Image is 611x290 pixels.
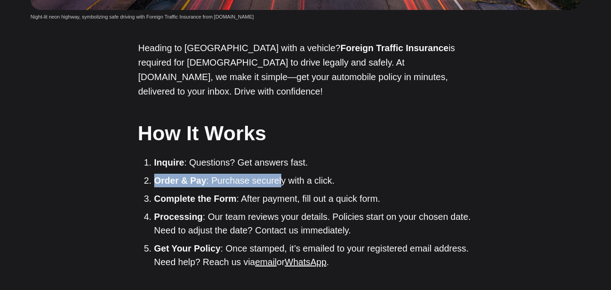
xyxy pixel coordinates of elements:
[154,212,203,222] strong: Processing
[154,243,221,253] strong: Get Your Policy
[255,257,277,267] a: email
[138,122,266,145] strong: How It Works
[285,257,327,267] a: WhatsApp
[154,156,473,169] li: : Questions? Get answers fast.
[154,242,473,269] li: : Once stamped, it’s emailed to your registered email address. Need help? Reach us via or .
[138,41,473,99] p: Heading to [GEOGRAPHIC_DATA] with a vehicle? is required for [DEMOGRAPHIC_DATA] to drive legally ...
[154,210,473,237] li: : Our team reviews your details. Policies start on your chosen date. Need to adjust the date? Con...
[154,174,473,187] li: : Purchase securely with a click.
[341,43,449,53] strong: Foreign Traffic Insurance
[154,176,207,185] strong: Order & Pay
[154,157,185,167] strong: Inquire
[31,14,254,19] span: Night-lit neon highway, symbolizing safe driving with Foreign Traffic Insurance from [DOMAIN_NAME]
[154,192,473,205] li: : After payment, fill out a quick form.
[154,194,237,204] strong: Complete the Form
